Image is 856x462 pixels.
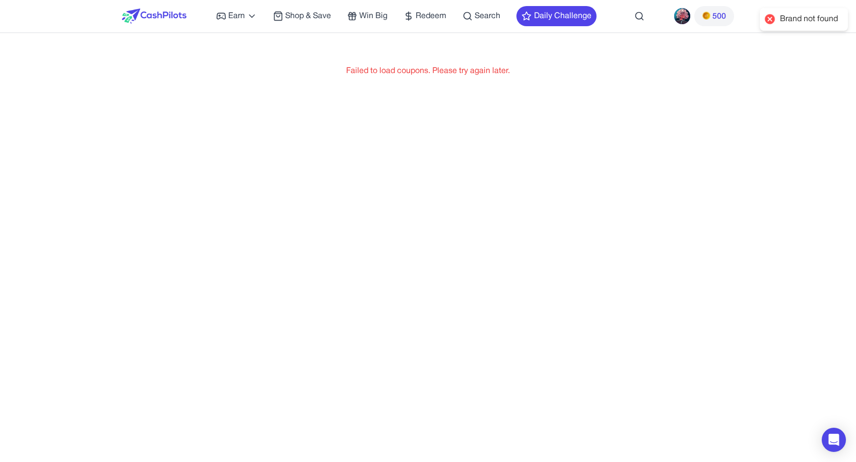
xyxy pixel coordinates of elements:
[712,11,726,23] span: 500
[273,10,331,22] a: Shop & Save
[404,10,446,22] a: Redeem
[416,10,446,22] span: Redeem
[694,6,734,26] button: PMs500
[516,6,597,26] button: Daily Challenge
[475,10,500,22] span: Search
[228,10,245,22] span: Earn
[216,10,257,22] a: Earn
[780,14,838,25] div: Brand not found
[359,10,387,22] span: Win Big
[347,10,387,22] a: Win Big
[463,10,500,22] a: Search
[822,428,846,452] div: Open Intercom Messenger
[49,65,807,77] div: Failed to load coupons. Please try again later.
[285,10,331,22] span: Shop & Save
[122,9,186,24] img: CashPilots Logo
[702,12,710,20] img: PMs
